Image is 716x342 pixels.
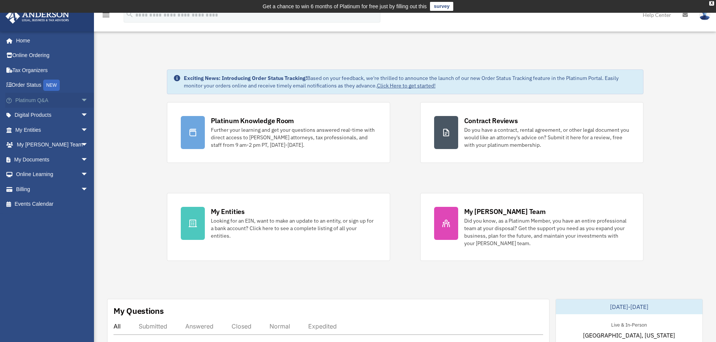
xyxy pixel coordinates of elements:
span: arrow_drop_down [81,108,96,123]
div: Get a chance to win 6 months of Platinum for free just by filling out this [263,2,427,11]
a: Events Calendar [5,197,100,212]
div: close [709,1,714,6]
span: arrow_drop_down [81,152,96,167]
a: My [PERSON_NAME] Team Did you know, as a Platinum Member, you have an entire professional team at... [420,193,643,261]
div: NEW [43,80,60,91]
a: Contract Reviews Do you have a contract, rental agreement, or other legal document you would like... [420,102,643,163]
div: My Entities [211,207,245,216]
div: Closed [232,322,251,330]
div: Based on your feedback, we're thrilled to announce the launch of our new Order Status Tracking fe... [184,74,637,89]
strong: Exciting News: Introducing Order Status Tracking! [184,75,307,81]
a: Online Learningarrow_drop_down [5,167,100,182]
a: Click Here to get started! [377,82,436,89]
span: arrow_drop_down [81,122,96,138]
div: Normal [269,322,290,330]
span: arrow_drop_down [81,137,96,153]
a: Digital Productsarrow_drop_down [5,108,100,123]
a: menu [101,13,111,20]
div: Do you have a contract, rental agreement, or other legal document you would like an attorney's ad... [464,126,630,149]
div: Live & In-Person [605,320,653,328]
div: Did you know, as a Platinum Member, you have an entire professional team at your disposal? Get th... [464,217,630,247]
a: My Entities Looking for an EIN, want to make an update to an entity, or sign up for a bank accoun... [167,193,390,261]
div: Looking for an EIN, want to make an update to an entity, or sign up for a bank account? Click her... [211,217,376,240]
div: Further your learning and get your questions answered real-time with direct access to [PERSON_NAM... [211,126,376,149]
div: My [PERSON_NAME] Team [464,207,546,216]
a: Order StatusNEW [5,78,100,93]
div: Answered [185,322,213,330]
a: Home [5,33,96,48]
div: Platinum Knowledge Room [211,116,294,125]
div: [DATE]-[DATE] [556,299,702,314]
a: My Entitiesarrow_drop_down [5,122,100,137]
span: arrow_drop_down [81,182,96,197]
div: Contract Reviews [464,116,518,125]
a: Platinum Q&Aarrow_drop_down [5,93,100,108]
a: Billingarrow_drop_down [5,182,100,197]
a: Tax Organizers [5,63,100,78]
a: My Documentsarrow_drop_down [5,152,100,167]
a: My [PERSON_NAME] Teamarrow_drop_down [5,137,100,152]
span: arrow_drop_down [81,93,96,108]
i: search [126,10,134,18]
div: My Questions [114,305,164,316]
a: survey [430,2,453,11]
a: Online Ordering [5,48,100,63]
span: [GEOGRAPHIC_DATA], [US_STATE] [583,331,675,340]
img: Anderson Advisors Platinum Portal [3,9,71,24]
img: User Pic [699,9,710,20]
a: Platinum Knowledge Room Further your learning and get your questions answered real-time with dire... [167,102,390,163]
div: All [114,322,121,330]
div: Expedited [308,322,337,330]
span: arrow_drop_down [81,167,96,182]
div: Submitted [139,322,167,330]
i: menu [101,11,111,20]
